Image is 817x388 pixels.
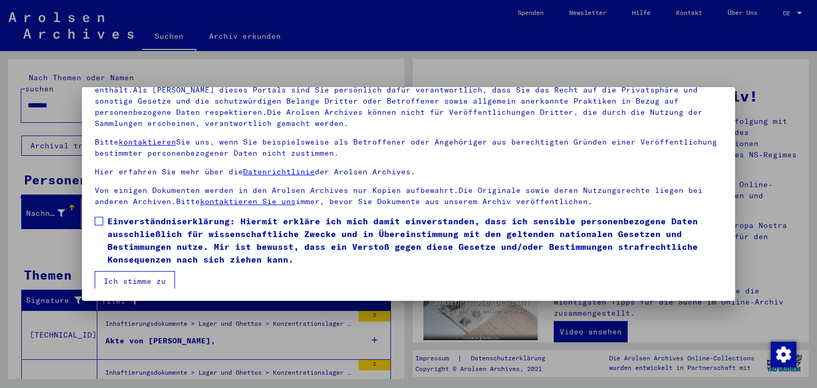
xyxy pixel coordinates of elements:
[107,215,723,266] span: Einverständniserklärung: Hiermit erkläre ich mich damit einverstanden, dass ich sensible personen...
[95,166,723,178] p: Hier erfahren Sie mehr über die der Arolsen Archives.
[770,341,796,367] div: Zustimmung ändern
[771,342,796,367] img: Zustimmung ändern
[95,137,723,159] p: Bitte Sie uns, wenn Sie beispielsweise als Betroffener oder Angehöriger aus berechtigten Gründen ...
[95,271,175,291] button: Ich stimme zu
[95,73,723,129] p: Bitte beachten Sie, dass dieses Portal über NS - Verfolgte sensible Daten zu identifizierten oder...
[243,167,315,176] a: Datenrichtlinie
[200,197,296,206] a: kontaktieren Sie uns
[95,185,723,207] p: Von einigen Dokumenten werden in den Arolsen Archives nur Kopien aufbewahrt.Die Originale sowie d...
[119,137,176,147] a: kontaktieren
